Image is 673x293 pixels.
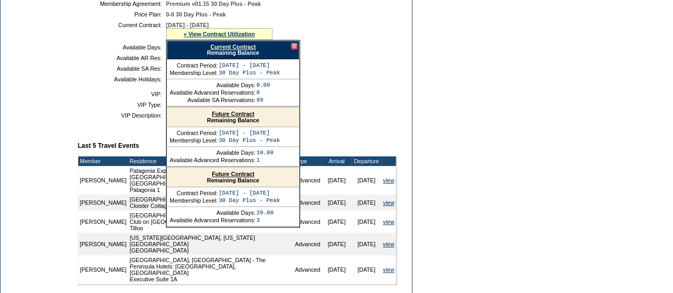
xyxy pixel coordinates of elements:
[170,157,255,163] td: Available Advanced Reservations:
[82,11,162,18] td: Price Plan:
[322,166,352,195] td: [DATE]
[256,217,273,223] td: 3
[293,166,321,195] td: Advanced
[383,219,394,225] a: view
[170,137,218,144] td: Membership Level:
[256,149,273,156] td: 10.00
[322,156,352,166] td: Arrival
[210,44,255,50] a: Current Contract
[383,241,394,247] a: view
[82,44,162,51] td: Available Days:
[383,266,394,273] a: view
[170,197,218,204] td: Membership Level:
[82,112,162,119] td: VIP Description:
[128,211,294,233] td: [GEOGRAPHIC_DATA], [GEOGRAPHIC_DATA] - The Abaco Club on [GEOGRAPHIC_DATA] Tilloo
[256,97,270,103] td: 99
[170,130,218,136] td: Contract Period:
[212,111,254,117] a: Future Contract
[170,62,218,69] td: Contract Period:
[128,255,294,284] td: [GEOGRAPHIC_DATA], [GEOGRAPHIC_DATA] - The Peninsula Hotels: [GEOGRAPHIC_DATA], [GEOGRAPHIC_DATA]...
[293,255,321,284] td: Advanced
[78,142,139,149] b: Last 5 Travel Events
[170,89,255,96] td: Available Advanced Reservations:
[352,195,381,211] td: [DATE]
[128,233,294,255] td: [US_STATE][GEOGRAPHIC_DATA], [US_STATE][GEOGRAPHIC_DATA] [GEOGRAPHIC_DATA]
[82,91,162,97] td: VIP:
[256,210,273,216] td: 20.00
[78,195,128,211] td: [PERSON_NAME]
[383,199,394,206] a: view
[170,190,218,196] td: Contract Period:
[219,190,280,196] td: [DATE] - [DATE]
[219,130,280,136] td: [DATE] - [DATE]
[322,195,352,211] td: [DATE]
[322,233,352,255] td: [DATE]
[170,97,255,103] td: Available SA Reservations:
[170,149,255,156] td: Available Days:
[383,177,394,183] a: view
[166,1,261,7] span: Premium v01.15 30 Day Plus - Peak
[212,171,254,177] a: Future Contract
[170,217,255,223] td: Available Advanced Reservations:
[293,156,321,166] td: Type
[219,70,280,76] td: 30 Day Plus - Peak
[82,55,162,61] td: Available AR Res:
[170,70,218,76] td: Membership Level:
[82,22,162,40] td: Current Contract:
[78,211,128,233] td: [PERSON_NAME]
[293,195,321,211] td: Advanced
[352,166,381,195] td: [DATE]
[352,211,381,233] td: [DATE]
[293,211,321,233] td: Advanced
[256,157,273,163] td: 1
[256,82,270,88] td: 0.00
[322,211,352,233] td: [DATE]
[293,233,321,255] td: Advanced
[166,11,226,18] span: 0-0 30 Day Plus - Peak
[82,102,162,108] td: VIP Type:
[128,195,294,211] td: [GEOGRAPHIC_DATA], [US_STATE] - The Cloister Cloister Cottage 901
[167,40,300,59] div: Remaining Balance
[352,156,381,166] td: Departure
[167,168,299,187] div: Remaining Balance
[352,255,381,284] td: [DATE]
[184,31,255,37] a: » View Contract Utilization
[219,137,280,144] td: 30 Day Plus - Peak
[322,255,352,284] td: [DATE]
[78,166,128,195] td: [PERSON_NAME]
[352,233,381,255] td: [DATE]
[78,233,128,255] td: [PERSON_NAME]
[82,76,162,82] td: Available Holidays:
[256,89,270,96] td: 0
[128,166,294,195] td: Patagonia Expedition: [GEOGRAPHIC_DATA] and [GEOGRAPHIC_DATA] - [GEOGRAPHIC_DATA] Expedition: [GE...
[82,65,162,72] td: Available SA Res:
[78,255,128,284] td: [PERSON_NAME]
[170,82,255,88] td: Available Days:
[166,22,209,28] span: [DATE] - [DATE]
[219,62,280,69] td: [DATE] - [DATE]
[82,1,162,7] td: Membership Agreement:
[170,210,255,216] td: Available Days:
[128,156,294,166] td: Residence
[219,197,280,204] td: 30 Day Plus - Peak
[167,107,299,127] div: Remaining Balance
[78,156,128,166] td: Member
